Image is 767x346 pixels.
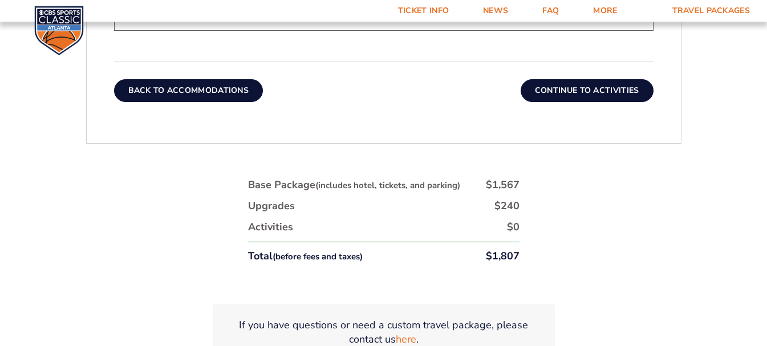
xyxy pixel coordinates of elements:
div: $1,807 [486,249,520,263]
button: Back To Accommodations [114,79,263,102]
div: Total [248,249,363,263]
div: $240 [494,199,520,213]
img: CBS Sports Classic [34,6,84,55]
div: $0 [507,220,520,234]
div: Base Package [248,178,460,192]
div: Activities [248,220,293,234]
small: (includes hotel, tickets, and parking) [315,180,460,191]
small: (before fees and taxes) [273,251,363,262]
button: Continue To Activities [521,79,654,102]
div: Upgrades [248,199,295,213]
div: $1,567 [486,178,520,192]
